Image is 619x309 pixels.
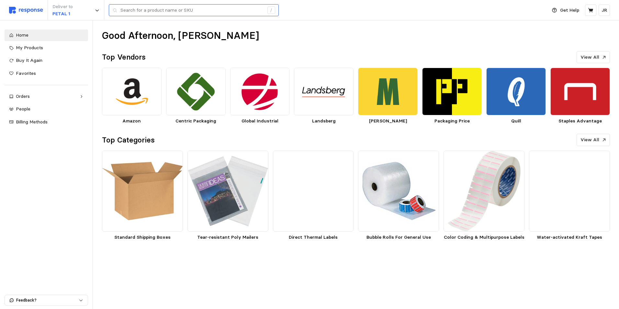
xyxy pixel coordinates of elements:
img: svg%3e [9,7,43,14]
img: s0950253_sc7 [187,151,268,232]
div: Orders [16,93,77,100]
p: Direct Thermal Labels [273,234,354,241]
input: Search for a product name or SKU [120,5,264,16]
p: Staples Advantage [550,118,610,125]
p: Get Help [560,7,579,14]
a: Orders [5,91,88,102]
h1: Good Afternoon, [PERSON_NAME] [102,29,259,42]
h2: Top Vendors [102,52,146,62]
button: View All [577,51,610,63]
img: 23M285_GC01 [529,151,610,232]
button: JR [599,5,610,16]
img: 28d3e18e-6544-46cd-9dd4-0f3bdfdd001e.png [358,68,418,115]
p: Landsberg [294,118,354,125]
img: bfee157a-10f7-4112-a573-b61f8e2e3b38.png [486,68,546,115]
a: People [5,103,88,115]
span: Buy It Again [16,57,42,63]
img: 60DY22_AS01 [273,151,354,232]
p: Feedback? [16,297,79,303]
img: 1fd4c12a-3439-4c08-96e1-85a7cf36c540.png [422,68,482,115]
p: View All [580,136,599,143]
img: L_302020.jpg [102,151,183,232]
p: Deliver to [52,3,73,10]
button: Feedback? [5,295,88,305]
h2: Top Categories [102,135,155,145]
p: Amazon [102,118,162,125]
p: Water-activated Kraft Tapes [529,234,610,241]
span: My Products [16,45,43,51]
p: [PERSON_NAME] [358,118,418,125]
img: 771c76c0-1592-4d67-9e09-d6ea890d945b.png [230,68,290,115]
p: Quill [486,118,546,125]
img: d7805571-9dbc-467d-9567-a24a98a66352.png [102,68,162,115]
p: Bubble Rolls For General Use [358,234,439,241]
div: / [267,6,275,14]
p: Standard Shipping Boxes [102,234,183,241]
img: b57ebca9-4645-4b82-9362-c975cc40820f.png [166,68,226,115]
a: Buy It Again [5,55,88,66]
img: THT-152-494-PK.webp [444,151,524,232]
a: My Products [5,42,88,54]
span: People [16,106,30,112]
button: View All [577,134,610,146]
p: Global Industrial [230,118,290,125]
button: Get Help [548,4,583,17]
p: Centric Packaging [166,118,226,125]
img: 7d13bdb8-9cc8-4315-963f-af194109c12d.png [294,68,354,115]
p: Color Coding & Multipurpose Labels [444,234,524,241]
span: Home [16,32,28,38]
a: Favorites [5,68,88,79]
span: Billing Methods [16,119,48,125]
p: Packaging Price [422,118,482,125]
a: Billing Methods [5,116,88,128]
p: PETAL 1 [52,10,73,17]
p: View All [580,54,599,61]
img: l_LIND100002060_LIND100002080_LIND100003166_11-15.jpg [358,151,439,232]
p: JR [602,7,607,14]
img: 63258c51-adb8-4b2a-9b0d-7eba9747dc41.png [550,68,610,115]
a: Home [5,29,88,41]
span: Favorites [16,70,36,76]
p: Tear-resistant Poly Mailers [187,234,268,241]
